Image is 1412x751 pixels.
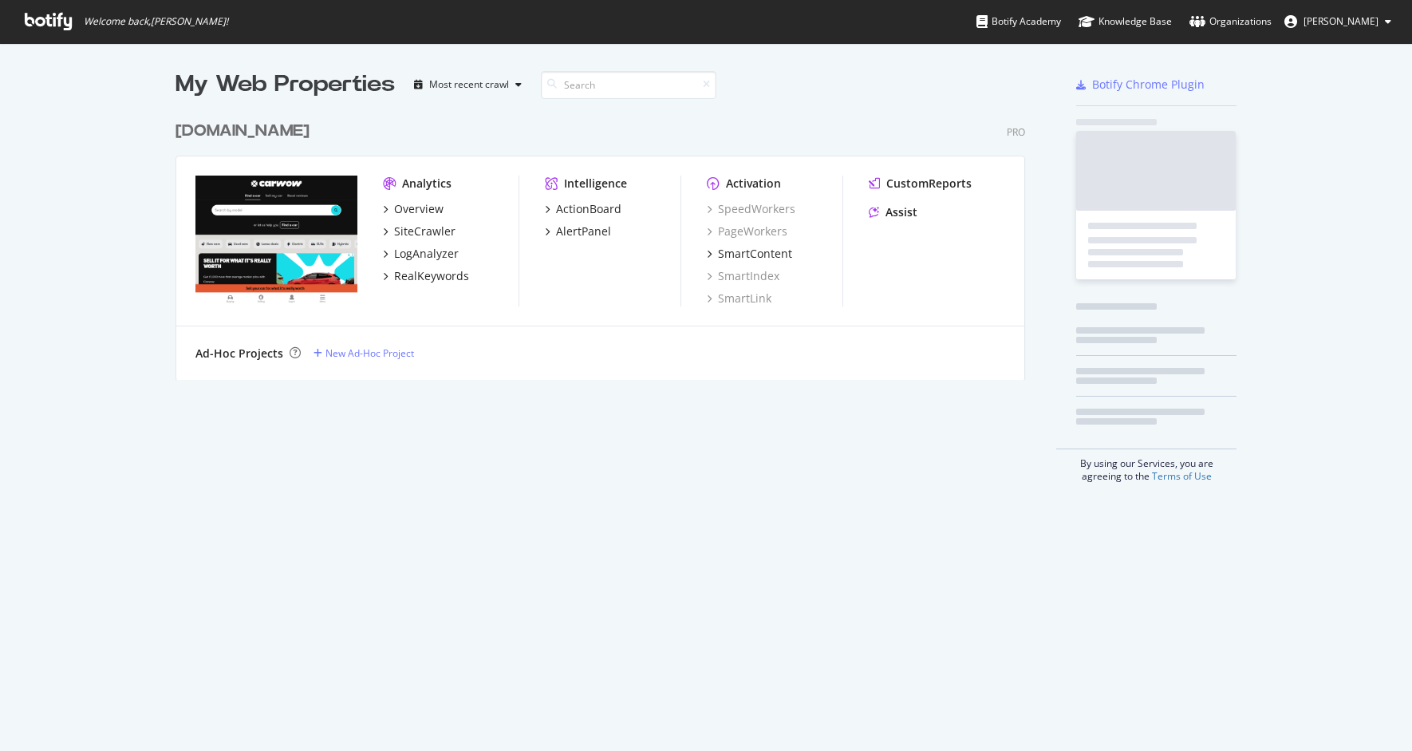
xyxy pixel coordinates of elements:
[718,246,792,262] div: SmartContent
[1076,77,1205,93] a: Botify Chrome Plugin
[1272,9,1404,34] button: [PERSON_NAME]
[869,204,917,220] a: Assist
[394,223,456,239] div: SiteCrawler
[707,201,795,217] a: SpeedWorkers
[1152,469,1212,483] a: Terms of Use
[176,101,1038,380] div: grid
[176,120,316,143] a: [DOMAIN_NAME]
[195,176,357,305] img: www.carwow.co.uk
[869,176,972,192] a: CustomReports
[394,268,469,284] div: RealKeywords
[383,201,444,217] a: Overview
[556,201,621,217] div: ActionBoard
[394,246,459,262] div: LogAnalyzer
[1007,125,1025,139] div: Pro
[176,120,310,143] div: [DOMAIN_NAME]
[707,291,771,306] a: SmartLink
[1189,14,1272,30] div: Organizations
[726,176,781,192] div: Activation
[1079,14,1172,30] div: Knowledge Base
[84,15,228,28] span: Welcome back, [PERSON_NAME] !
[1056,449,1236,483] div: By using our Services, you are agreeing to the
[176,69,395,101] div: My Web Properties
[545,223,611,239] a: AlertPanel
[556,223,611,239] div: AlertPanel
[886,176,972,192] div: CustomReports
[383,223,456,239] a: SiteCrawler
[707,246,792,262] a: SmartContent
[383,246,459,262] a: LogAnalyzer
[1092,77,1205,93] div: Botify Chrome Plugin
[545,201,621,217] a: ActionBoard
[707,268,779,284] a: SmartIndex
[1304,14,1378,28] span: Federico Toscano
[541,71,716,99] input: Search
[394,201,444,217] div: Overview
[429,80,509,89] div: Most recent crawl
[325,346,414,360] div: New Ad-Hoc Project
[564,176,627,192] div: Intelligence
[885,204,917,220] div: Assist
[314,346,414,360] a: New Ad-Hoc Project
[402,176,452,192] div: Analytics
[707,223,787,239] a: PageWorkers
[408,72,528,97] button: Most recent crawl
[195,346,283,362] div: Ad-Hoc Projects
[976,14,1061,30] div: Botify Academy
[383,268,469,284] a: RealKeywords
